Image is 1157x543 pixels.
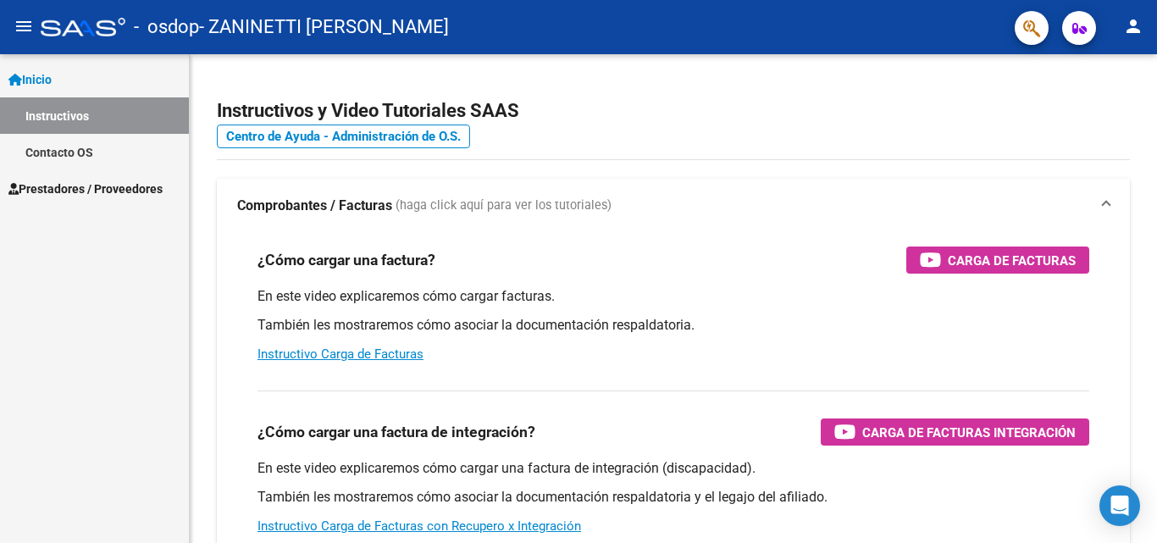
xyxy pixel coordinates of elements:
[257,248,435,272] h3: ¿Cómo cargar una factura?
[257,346,423,362] a: Instructivo Carga de Facturas
[1099,485,1140,526] div: Open Intercom Messenger
[948,250,1076,271] span: Carga de Facturas
[14,16,34,36] mat-icon: menu
[862,422,1076,443] span: Carga de Facturas Integración
[257,459,1089,478] p: En este video explicaremos cómo cargar una factura de integración (discapacidad).
[396,197,612,215] span: (haga click aquí para ver los tutoriales)
[257,287,1089,306] p: En este video explicaremos cómo cargar facturas.
[1123,16,1143,36] mat-icon: person
[257,420,535,444] h3: ¿Cómo cargar una factura de integración?
[8,70,52,89] span: Inicio
[134,8,199,46] span: - osdop
[237,197,392,215] strong: Comprobantes / Facturas
[217,179,1130,233] mat-expansion-panel-header: Comprobantes / Facturas (haga click aquí para ver los tutoriales)
[821,418,1089,446] button: Carga de Facturas Integración
[217,125,470,148] a: Centro de Ayuda - Administración de O.S.
[906,247,1089,274] button: Carga de Facturas
[8,180,163,198] span: Prestadores / Proveedores
[199,8,449,46] span: - ZANINETTI [PERSON_NAME]
[257,488,1089,507] p: También les mostraremos cómo asociar la documentación respaldatoria y el legajo del afiliado.
[257,316,1089,335] p: También les mostraremos cómo asociar la documentación respaldatoria.
[217,95,1130,127] h2: Instructivos y Video Tutoriales SAAS
[257,518,581,534] a: Instructivo Carga de Facturas con Recupero x Integración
